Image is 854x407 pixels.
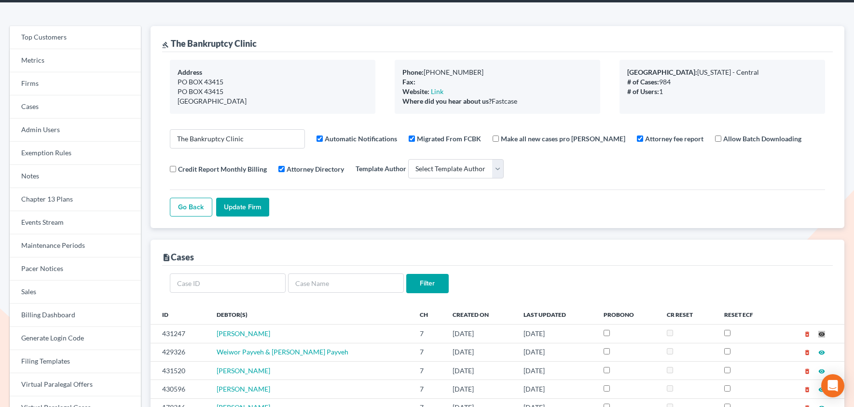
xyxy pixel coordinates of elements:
[402,78,415,86] b: Fax:
[162,251,194,263] div: Cases
[818,366,825,375] a: visibility
[804,385,811,393] a: delete_forever
[627,68,697,76] b: [GEOGRAPHIC_DATA]:
[178,96,368,106] div: [GEOGRAPHIC_DATA]
[645,134,703,144] label: Attorney fee report
[10,49,141,72] a: Metrics
[516,325,596,343] td: [DATE]
[818,329,825,338] a: visibility
[10,258,141,281] a: Pacer Notices
[445,361,516,380] td: [DATE]
[516,380,596,398] td: [DATE]
[431,87,443,95] a: Link
[10,142,141,165] a: Exemption Rules
[10,95,141,119] a: Cases
[10,350,141,373] a: Filing Templates
[402,97,492,105] b: Where did you hear about us?
[445,380,516,398] td: [DATE]
[627,87,817,96] div: 1
[151,380,209,398] td: 430596
[209,305,412,324] th: Debtor(s)
[445,305,516,324] th: Created On
[217,385,270,393] a: [PERSON_NAME]
[217,366,270,375] a: [PERSON_NAME]
[356,163,406,174] label: Template Author
[10,165,141,188] a: Notes
[412,343,445,361] td: 7
[516,361,596,380] td: [DATE]
[10,211,141,234] a: Events Stream
[716,305,778,324] th: Reset ECF
[170,273,286,293] input: Case ID
[287,164,344,174] label: Attorney Directory
[804,348,811,356] a: delete_forever
[10,72,141,95] a: Firms
[217,329,270,338] a: [PERSON_NAME]
[818,385,825,393] a: visibility
[627,78,659,86] b: # of Cases:
[10,234,141,258] a: Maintenance Periods
[288,273,404,293] input: Case Name
[818,349,825,356] i: visibility
[10,188,141,211] a: Chapter 13 Plans
[162,41,169,48] i: gavel
[804,368,811,375] i: delete_forever
[818,348,825,356] a: visibility
[412,305,445,324] th: Ch
[804,366,811,375] a: delete_forever
[417,134,481,144] label: Migrated From FCBK
[627,87,659,95] b: # of Users:
[10,26,141,49] a: Top Customers
[325,134,397,144] label: Automatic Notifications
[821,374,844,397] div: Open Intercom Messenger
[804,331,811,338] i: delete_forever
[402,87,429,95] b: Website:
[804,386,811,393] i: delete_forever
[216,198,269,217] input: Update Firm
[217,348,348,356] a: Weiwor Payveh & [PERSON_NAME] Payveh
[516,343,596,361] td: [DATE]
[406,274,449,293] input: Filter
[818,368,825,375] i: visibility
[804,349,811,356] i: delete_forever
[151,343,209,361] td: 429326
[445,325,516,343] td: [DATE]
[412,361,445,380] td: 7
[659,305,716,324] th: CR Reset
[178,68,202,76] b: Address
[151,361,209,380] td: 431520
[402,68,424,76] b: Phone:
[178,87,368,96] div: PO BOX 43415
[170,198,212,217] a: Go Back
[178,77,368,87] div: PO BOX 43415
[10,327,141,350] a: Generate Login Code
[818,386,825,393] i: visibility
[402,96,592,106] div: Fastcase
[445,343,516,361] td: [DATE]
[10,281,141,304] a: Sales
[627,77,817,87] div: 984
[723,134,801,144] label: Allow Batch Downloading
[151,305,209,324] th: ID
[10,304,141,327] a: Billing Dashboard
[501,134,625,144] label: Make all new cases pro [PERSON_NAME]
[412,325,445,343] td: 7
[162,253,171,262] i: description
[412,380,445,398] td: 7
[178,164,267,174] label: Credit Report Monthly Billing
[818,331,825,338] i: visibility
[10,373,141,396] a: Virtual Paralegal Offers
[596,305,659,324] th: ProBono
[804,329,811,338] a: delete_forever
[10,119,141,142] a: Admin Users
[402,68,592,77] div: [PHONE_NUMBER]
[516,305,596,324] th: Last Updated
[627,68,817,77] div: [US_STATE] - Central
[151,325,209,343] td: 431247
[162,38,257,49] div: The Bankruptcy Clinic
